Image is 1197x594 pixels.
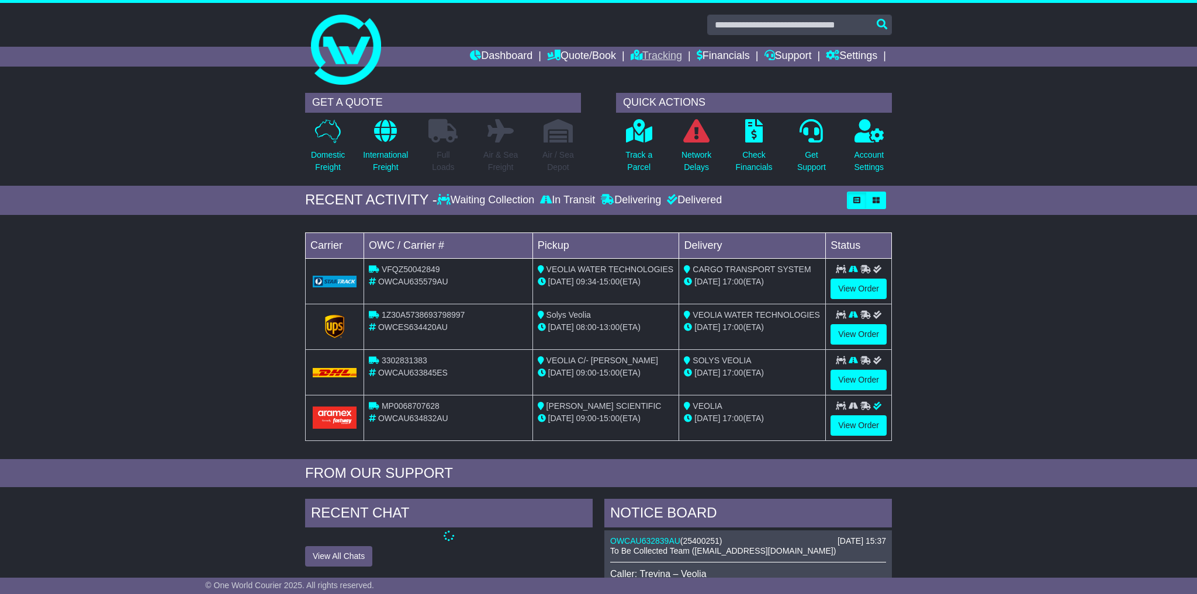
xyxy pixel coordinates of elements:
img: GetCarrierServiceLogo [325,315,345,338]
span: [DATE] [548,414,574,423]
a: NetworkDelays [681,119,712,180]
p: Full Loads [428,149,458,173]
div: - (ETA) [538,412,674,425]
p: Air & Sea Freight [483,149,518,173]
p: Get Support [797,149,826,173]
a: View Order [831,370,887,390]
a: Track aParcel [625,119,653,180]
span: [DATE] [694,277,720,286]
span: VEOLIA C/- [PERSON_NAME] [546,356,658,365]
p: Air / Sea Depot [542,149,574,173]
td: Pickup [532,232,679,258]
span: 1Z30A5738693798997 [382,310,465,319]
span: 09:34 [576,277,597,286]
a: InternationalFreight [362,119,409,180]
img: DHL.png [313,368,357,377]
span: 13:00 [599,322,620,332]
div: (ETA) [684,367,821,379]
p: Check Financials [736,149,773,173]
span: © One World Courier 2025. All rights reserved. [205,581,374,590]
span: 17:00 [722,368,743,377]
a: DomesticFreight [310,119,345,180]
span: VEOLIA WATER TECHNOLOGIES [693,310,820,319]
span: 09:00 [576,368,597,377]
a: Settings [826,47,877,67]
td: Delivery [679,232,826,258]
p: Domestic Freight [311,149,345,173]
div: (ETA) [684,412,821,425]
span: OWCAU633845ES [378,368,448,377]
span: 09:00 [576,414,597,423]
p: Network Delays [681,149,711,173]
div: Waiting Collection [437,194,537,207]
a: AccountSettings [854,119,885,180]
a: View Order [831,279,887,299]
span: OWCAU635579AU [378,277,448,286]
span: 3302831383 [382,356,427,365]
div: GET A QUOTE [305,93,581,113]
span: [DATE] [694,368,720,377]
span: MP0068707628 [382,401,440,411]
div: In Transit [537,194,598,207]
span: To Be Collected Team ([EMAIL_ADDRESS][DOMAIN_NAME]) [610,546,836,555]
a: View Order [831,324,887,345]
span: 17:00 [722,277,743,286]
p: Account Settings [854,149,884,173]
td: Status [826,232,892,258]
span: 08:00 [576,322,597,332]
span: 15:00 [599,277,620,286]
div: - (ETA) [538,276,674,288]
span: [DATE] [694,414,720,423]
span: 17:00 [722,414,743,423]
span: SOLYS VEOLIA [693,356,751,365]
img: GetCarrierServiceLogo [313,276,357,287]
span: [DATE] [548,277,574,286]
div: ( ) [610,536,886,546]
span: [DATE] [694,322,720,332]
a: CheckFinancials [735,119,773,180]
img: Aramex.png [313,407,357,428]
div: QUICK ACTIONS [616,93,892,113]
a: Quote/Book [547,47,616,67]
div: RECENT ACTIVITY - [305,192,437,209]
span: [PERSON_NAME] SCIENTIFIC [546,401,662,411]
span: [DATE] [548,368,574,377]
a: GetSupport [797,119,826,180]
span: OWCAU634832AU [378,414,448,423]
p: International Freight [363,149,408,173]
span: 17:00 [722,322,743,332]
span: VEOLIA [693,401,722,411]
span: Solys Veolia [546,310,591,319]
td: OWC / Carrier # [364,232,533,258]
div: (ETA) [684,321,821,334]
span: CARGO TRANSPORT SYSTEM [693,265,811,274]
a: Tracking [631,47,682,67]
div: Delivered [664,194,722,207]
div: (ETA) [684,276,821,288]
p: Track a Parcel [625,149,652,173]
span: 15:00 [599,368,620,377]
div: - (ETA) [538,321,674,334]
div: - (ETA) [538,367,674,379]
div: NOTICE BOARD [604,499,892,530]
span: VEOLIA WATER TECHNOLOGIES [546,265,674,274]
a: View Order [831,415,887,436]
span: OWCES634420AU [378,322,448,332]
span: [DATE] [548,322,574,332]
p: Caller: Trevina – Veolia [610,568,886,579]
span: 25400251 [683,536,719,546]
span: VFQZ50042849 [382,265,440,274]
div: FROM OUR SUPPORT [305,465,892,482]
a: Financials [697,47,750,67]
a: Support [764,47,812,67]
a: OWCAU632839AU [610,536,680,546]
div: [DATE] 15:37 [838,536,886,546]
div: RECENT CHAT [305,499,593,530]
div: Delivering [598,194,664,207]
span: 15:00 [599,414,620,423]
td: Carrier [306,232,364,258]
button: View All Chats [305,546,372,567]
a: Dashboard [470,47,532,67]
